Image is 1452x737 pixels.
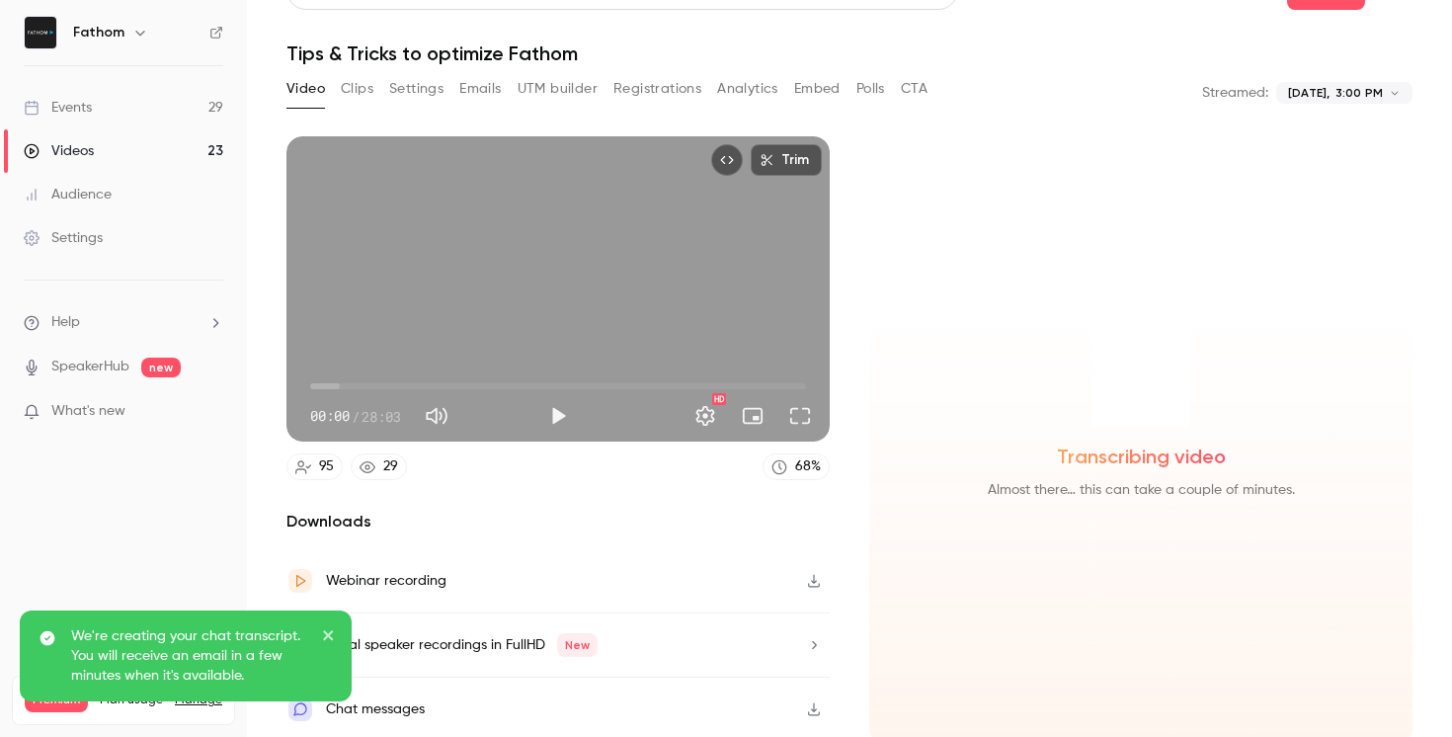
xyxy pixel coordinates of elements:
[286,73,325,105] button: Video
[24,98,92,118] div: Events
[712,393,726,405] div: HD
[518,73,598,105] button: UTM builder
[1057,443,1226,470] span: Transcribing video
[794,73,841,105] button: Embed
[24,185,112,205] div: Audience
[141,358,181,377] span: new
[352,406,360,427] span: /
[780,396,820,436] button: Full screen
[310,406,401,427] div: 00:00
[25,17,56,48] img: Fathom
[1335,84,1383,102] span: 3:00 PM
[310,406,350,427] span: 00:00
[459,73,501,105] button: Emails
[51,401,125,422] span: What's new
[341,73,373,105] button: Clips
[326,569,446,593] div: Webinar recording
[383,456,398,477] div: 29
[326,697,425,721] div: Chat messages
[988,478,1295,502] span: Almost there… this can take a couple of minutes.
[613,73,701,105] button: Registrations
[795,456,821,477] div: 68 %
[362,406,401,427] span: 28:03
[717,73,778,105] button: Analytics
[326,633,598,657] div: Local speaker recordings in FullHD
[200,403,223,421] iframe: Noticeable Trigger
[1202,83,1268,103] p: Streamed:
[322,626,336,650] button: close
[901,73,928,105] button: CTA
[538,396,578,436] button: Play
[856,73,885,105] button: Polls
[389,73,444,105] button: Settings
[763,453,830,480] a: 68%
[1288,84,1330,102] span: [DATE],
[686,396,725,436] button: Settings
[71,626,308,686] p: We're creating your chat transcript. You will receive an email in a few minutes when it's available.
[286,453,343,480] a: 95
[351,453,407,480] a: 29
[286,510,830,533] h2: Downloads
[24,228,103,248] div: Settings
[286,41,1412,65] h1: Tips & Tricks to optimize Fathom
[319,456,334,477] div: 95
[51,357,129,377] a: SpeakerHub
[733,396,772,436] button: Turn on miniplayer
[24,312,223,333] li: help-dropdown-opener
[73,23,124,42] h6: Fathom
[751,144,822,176] button: Trim
[417,396,456,436] button: Mute
[711,144,743,176] button: Embed video
[557,633,598,657] span: New
[24,141,94,161] div: Videos
[51,312,80,333] span: Help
